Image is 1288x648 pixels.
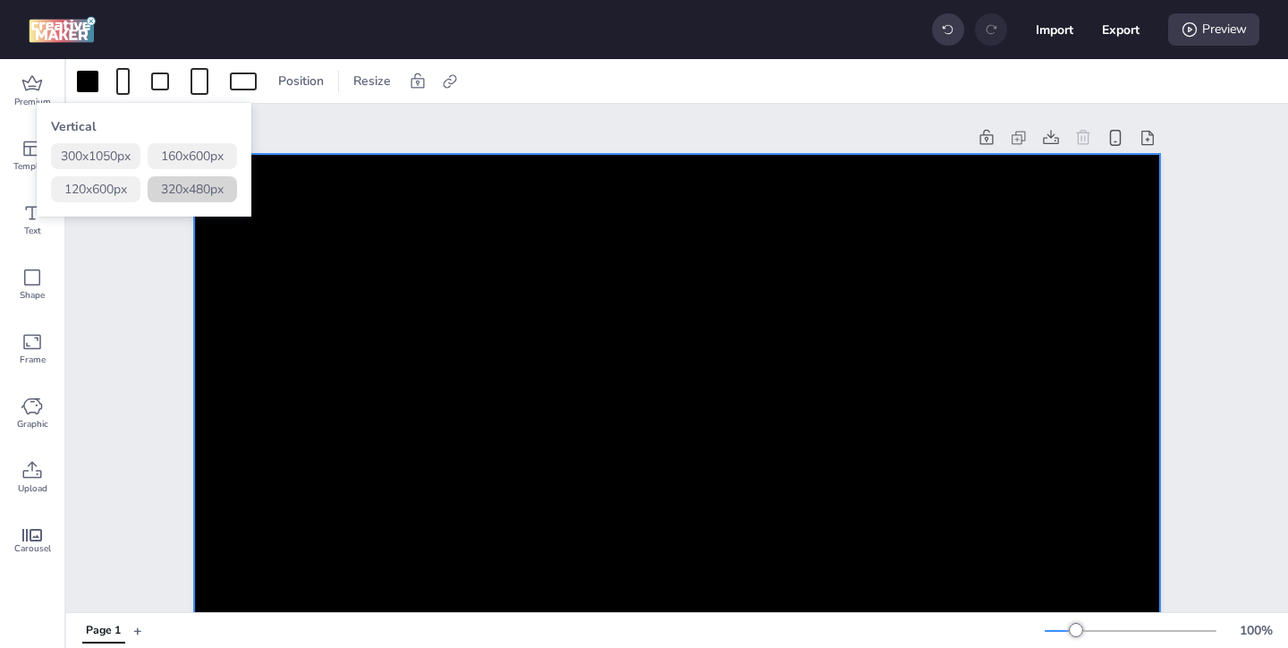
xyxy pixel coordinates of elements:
[86,623,121,639] div: Page 1
[148,143,237,169] button: 160x600px
[51,176,140,202] button: 120x600px
[13,159,51,174] span: Template
[20,353,46,367] span: Frame
[17,417,48,431] span: Graphic
[51,143,140,169] button: 300x1050px
[73,615,133,646] div: Tabs
[51,117,237,136] p: Vertical
[20,288,45,303] span: Shape
[14,541,51,556] span: Carousel
[18,482,47,496] span: Upload
[148,176,237,202] button: 320x480px
[1102,11,1140,48] button: Export
[194,129,967,148] div: Page 1
[350,72,394,90] span: Resize
[1234,621,1277,640] div: 100 %
[14,95,51,109] span: Premium
[1168,13,1259,46] div: Preview
[29,16,96,43] img: logo Creative Maker
[133,615,142,646] button: +
[24,224,41,238] span: Text
[1036,11,1073,48] button: Import
[275,72,327,90] span: Position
